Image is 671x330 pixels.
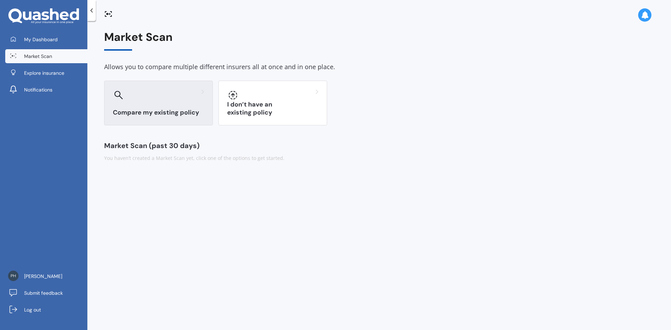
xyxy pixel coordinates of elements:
a: Explore insurance [5,66,87,80]
a: Submit feedback [5,286,87,300]
h3: I don’t have an existing policy [227,101,318,117]
div: Allows you to compare multiple different insurers all at once and in one place. [104,62,654,72]
span: Market Scan [24,53,52,60]
img: b7064b059e57666bb77150648e03c4f6 [8,271,19,281]
a: [PERSON_NAME] [5,269,87,283]
div: Market Scan [104,31,654,51]
a: My Dashboard [5,32,87,46]
h3: Compare my existing policy [113,109,204,117]
span: Explore insurance [24,69,64,76]
a: Log out [5,303,87,317]
div: You haven’t created a Market Scan yet, click one of the options to get started. [104,155,654,162]
span: My Dashboard [24,36,58,43]
a: Market Scan [5,49,87,63]
a: Notifications [5,83,87,97]
span: Submit feedback [24,289,63,296]
div: Market Scan (past 30 days) [104,142,654,149]
span: [PERSON_NAME] [24,273,62,280]
span: Notifications [24,86,52,93]
span: Log out [24,306,41,313]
